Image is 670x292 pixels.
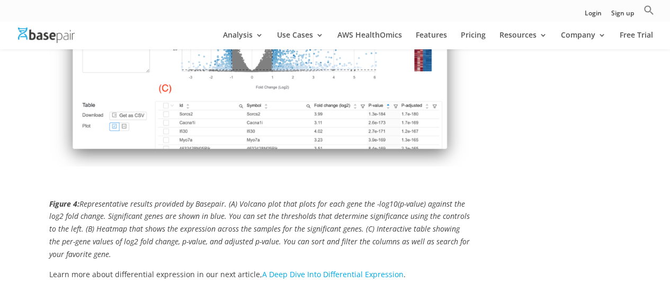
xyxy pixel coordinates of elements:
[277,31,324,49] a: Use Cases
[49,199,470,259] em: Representative results provided by Basepair. (A) Volcano plot that plots for each gene the -log10...
[223,31,263,49] a: Analysis
[337,31,402,49] a: AWS HealthOmics
[611,10,634,21] a: Sign up
[18,28,75,43] img: Basepair
[585,10,602,21] a: Login
[461,31,486,49] a: Pricing
[49,268,470,288] p: Learn more about differential expression in our next article, .
[49,199,79,209] strong: Figure 4:
[499,31,547,49] a: Resources
[416,31,447,49] a: Features
[561,31,606,49] a: Company
[644,5,654,21] a: Search Icon Link
[620,31,653,49] a: Free Trial
[644,5,654,15] svg: Search
[617,239,657,279] iframe: Drift Widget Chat Controller
[262,269,404,279] a: A Deep Dive Into Differential Expression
